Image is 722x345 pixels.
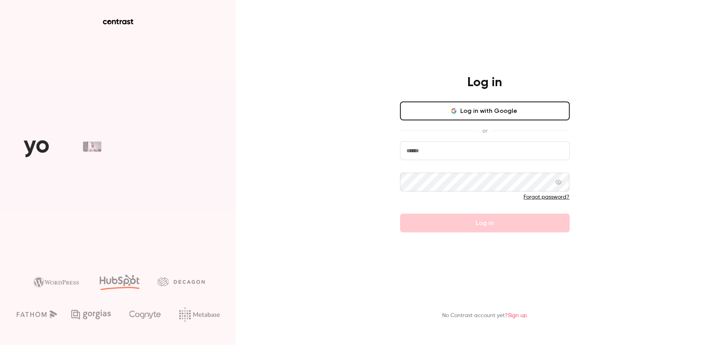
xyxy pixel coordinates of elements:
[468,75,502,90] h4: Log in
[478,127,491,135] span: or
[158,277,205,286] img: decagon
[443,312,527,320] p: No Contrast account yet?
[508,313,527,318] a: Sign up
[400,101,570,120] button: Log in with Google
[524,194,570,200] a: Forgot password?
